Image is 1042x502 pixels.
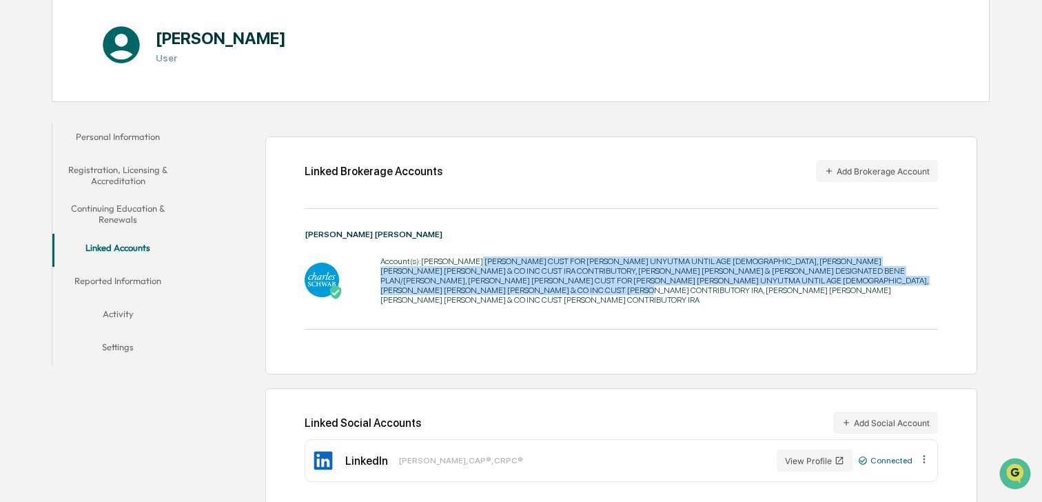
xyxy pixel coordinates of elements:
[8,194,92,219] a: 🔎Data Lookup
[52,123,183,156] button: Personal Information
[816,160,938,182] button: Add Brokerage Account
[97,233,167,244] a: Powered byPylon
[14,201,25,212] div: 🔎
[234,110,251,126] button: Start new chat
[52,333,183,366] button: Settings
[312,450,334,472] img: LinkedIn Icon
[305,412,938,434] div: Linked Social Accounts
[52,156,183,195] button: Registration, Licensing & Accreditation
[47,106,226,119] div: Start new chat
[380,257,938,305] div: Account(s): [PERSON_NAME] [PERSON_NAME] CUST FOR [PERSON_NAME] UNYUTMA UNTIL AGE [DEMOGRAPHIC_DAT...
[399,456,523,465] div: [PERSON_NAME], CAP®, CRPC®
[36,63,227,77] input: Clear
[305,165,442,178] div: Linked Brokerage Accounts
[114,174,171,188] span: Attestations
[14,175,25,186] div: 🖐️
[8,168,94,193] a: 🖐️Preclearance
[47,119,174,130] div: We're available if you need us!
[100,175,111,186] div: 🗄️
[777,450,852,472] button: View Profile
[52,267,183,300] button: Reported Information
[14,29,251,51] p: How can we help?
[137,234,167,244] span: Pylon
[305,230,938,239] div: [PERSON_NAME] [PERSON_NAME]
[94,168,176,193] a: 🗄️Attestations
[345,454,388,468] div: LinkedIn
[14,106,39,130] img: 1746055101610-c473b297-6a78-478c-a979-82029cc54cd1
[833,412,938,434] button: Add Social Account
[52,123,183,366] div: secondary tabs example
[28,174,89,188] span: Preclearance
[305,263,339,297] img: Charles Schwab - Active
[156,28,286,48] h1: [PERSON_NAME]
[28,200,87,214] span: Data Lookup
[858,456,912,465] div: Connected
[52,300,183,333] button: Activity
[52,194,183,234] button: Continuing Education & Renewals
[998,456,1035,494] iframe: Open customer support
[156,52,286,63] h3: User
[52,234,183,267] button: Linked Accounts
[329,285,343,299] img: Active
